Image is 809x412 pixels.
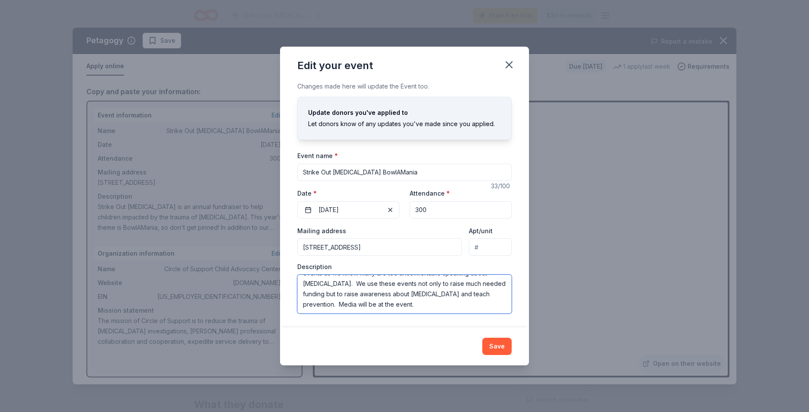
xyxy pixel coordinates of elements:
label: Attendance [410,189,450,198]
label: Description [297,263,332,271]
label: Event name [297,152,338,160]
input: # [469,238,512,256]
input: Enter a US address [297,238,462,256]
input: Spring Fundraiser [297,164,512,181]
div: Edit your event [297,59,373,73]
div: Update donors you've applied to [308,108,501,118]
div: 33 /100 [491,181,512,191]
label: Apt/unit [469,227,493,235]
label: Mailing address [297,227,346,235]
button: Save [482,338,512,355]
textarea: Strike Out [MEDICAL_DATA] is an annual fundraiser to help children impacted by the trauma of [MED... [297,275,512,314]
input: 20 [410,201,512,219]
label: Date [297,189,399,198]
div: Changes made here will update the Event too. [297,81,512,92]
div: Let donors know of any updates you've made since you applied. [308,119,501,129]
button: [DATE] [297,201,399,219]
